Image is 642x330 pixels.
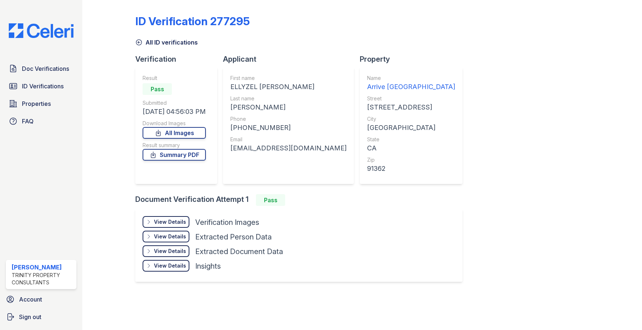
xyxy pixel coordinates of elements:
div: State [367,136,455,143]
span: Account [19,295,42,304]
div: [PHONE_NUMBER] [230,123,347,133]
span: Doc Verifications [22,64,69,73]
a: Summary PDF [143,149,206,161]
div: [STREET_ADDRESS] [367,102,455,112]
div: Pass [256,194,285,206]
div: Last name [230,95,347,102]
div: Extracted Person Data [195,232,272,242]
div: [PERSON_NAME] [12,263,73,272]
a: Sign out [3,310,79,324]
span: Properties [22,99,51,108]
div: 91362 [367,164,455,174]
a: Properties [6,96,76,111]
div: Insights [195,261,221,271]
a: Doc Verifications [6,61,76,76]
div: Property [360,54,468,64]
div: Applicant [223,54,360,64]
div: [EMAIL_ADDRESS][DOMAIN_NAME] [230,143,347,153]
div: Email [230,136,347,143]
a: ID Verifications [6,79,76,93]
div: [GEOGRAPHIC_DATA] [367,123,455,133]
div: Submitted [143,99,206,107]
div: Arrive [GEOGRAPHIC_DATA] [367,82,455,92]
div: View Details [154,262,186,269]
div: Result [143,74,206,82]
div: Pass [143,83,172,95]
a: All Images [143,127,206,139]
div: First name [230,74,347,82]
div: Download Images [143,120,206,127]
span: FAQ [22,117,34,126]
div: Result summary [143,142,206,149]
a: Account [3,292,79,307]
div: City [367,115,455,123]
div: View Details [154,247,186,255]
div: Zip [367,156,455,164]
div: ID Verification 277295 [135,15,250,28]
div: Phone [230,115,347,123]
div: Street [367,95,455,102]
div: Extracted Document Data [195,246,283,257]
span: Sign out [19,312,41,321]
div: Name [367,74,455,82]
span: ID Verifications [22,82,64,91]
div: View Details [154,218,186,226]
a: All ID verifications [135,38,198,47]
div: ELLYZEL [PERSON_NAME] [230,82,347,92]
div: Document Verification Attempt 1 [135,194,468,206]
a: Name Arrive [GEOGRAPHIC_DATA] [367,74,455,92]
div: Verification [135,54,223,64]
div: [PERSON_NAME] [230,102,347,112]
a: FAQ [6,114,76,128]
div: Trinity Property Consultants [12,272,73,286]
div: [DATE] 04:56:03 PM [143,107,206,117]
div: CA [367,143,455,153]
div: Verification Images [195,217,259,227]
img: CE_Logo_Blue-a8612792a0a2168367f1c8372b55b34899dd931a85d93a1a3d3e32e68fde9ad4.png [3,23,79,38]
div: View Details [154,233,186,240]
